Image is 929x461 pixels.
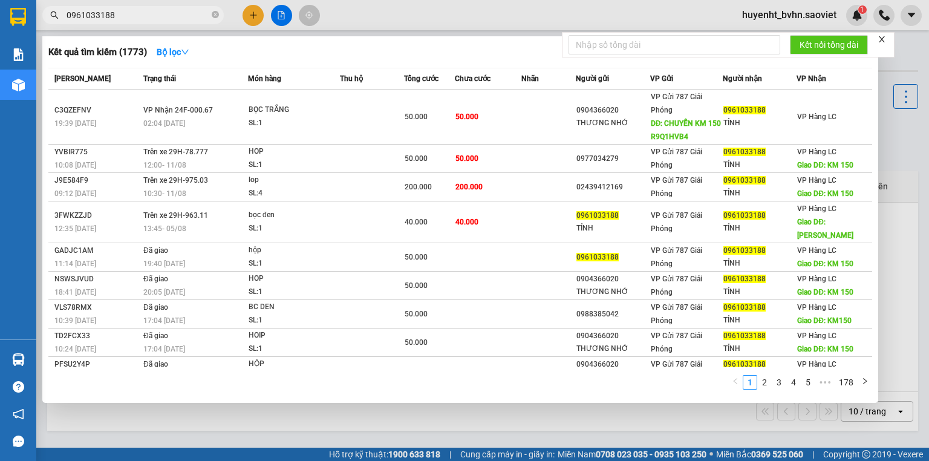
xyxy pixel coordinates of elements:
span: 50.000 [405,253,428,261]
h3: Kết quả tìm kiếm ( 1773 ) [48,46,147,59]
span: right [861,378,869,385]
span: VP Hàng LC [797,332,836,340]
span: VP Nhận [797,74,826,83]
span: VP Hàng LC [797,113,836,121]
span: 0961033188 [723,360,766,368]
span: 02:04 [DATE] [143,119,185,128]
span: close-circle [212,10,219,21]
span: VP Gửi 787 Giải Phóng [651,148,702,169]
div: 02439412169 [576,181,650,194]
span: DĐ: CHUYỂN KM 150 R9Q1HVB4 [651,119,722,141]
div: 0904366020 [576,358,650,371]
button: Bộ lọcdown [147,42,199,62]
span: 10:39 [DATE] [54,316,96,325]
div: HOIP [249,329,339,342]
div: TỈNH [723,286,796,298]
div: HOP [249,145,339,159]
span: 50.000 [455,154,478,163]
div: hộp [249,244,339,257]
div: 0904366020 [576,104,650,117]
span: VP Hàng LC [797,275,836,283]
span: 19:39 [DATE] [54,119,96,128]
div: NSWSJVUD [54,273,140,286]
img: warehouse-icon [12,79,25,91]
span: 0961033188 [723,148,766,156]
a: 1 [743,376,757,389]
div: TỈNH [723,159,796,171]
span: 0961033188 [723,246,766,255]
div: J9E584F9 [54,174,140,187]
a: 3 [772,376,786,389]
li: 178 [835,375,858,390]
span: Người gửi [576,74,609,83]
input: Nhập số tổng đài [569,35,780,54]
span: 50.000 [405,338,428,347]
input: Tìm tên, số ĐT hoặc mã đơn [67,8,209,22]
span: 17:04 [DATE] [143,316,185,325]
div: lop [249,174,339,187]
span: 12:00 - 11/08 [143,161,186,169]
span: 0961033188 [723,332,766,340]
div: TỈNH [723,117,796,129]
div: TỈNH [576,222,650,235]
button: left [728,375,743,390]
div: HỘP [249,358,339,371]
div: TỈNH [723,187,796,200]
span: ••• [815,375,835,390]
span: Món hàng [248,74,281,83]
span: 0961033188 [723,106,766,114]
span: 0961033188 [723,275,766,283]
span: Trên xe 29H-963.11 [143,211,208,220]
span: VP Hàng LC [797,204,836,213]
li: 2 [757,375,772,390]
span: 0961033188 [723,211,766,220]
li: 3 [772,375,786,390]
button: right [858,375,872,390]
span: 0961033188 [576,253,619,261]
span: Giao DĐ: KM 150 [797,345,853,353]
span: question-circle [13,381,24,393]
span: VP Hàng LC [797,303,836,312]
span: 50.000 [405,113,428,121]
li: Next Page [858,375,872,390]
a: 2 [758,376,771,389]
span: Thu hộ [340,74,363,83]
span: Đã giao [143,360,168,368]
div: 0977034279 [576,152,650,165]
img: solution-icon [12,48,25,61]
span: 200.000 [405,183,432,191]
div: SL: 4 [249,187,339,200]
div: TỈNH [723,342,796,355]
span: VP Gửi 787 Giải Phóng [651,275,702,296]
span: 18:41 [DATE] [54,288,96,296]
span: 50.000 [405,310,428,318]
div: TD2FCX33 [54,330,140,342]
span: Giao DĐ: KM 150 [797,189,853,198]
div: TỈNH [723,257,796,270]
div: SL: 1 [249,286,339,299]
span: 10:08 [DATE] [54,161,96,169]
a: 178 [835,376,857,389]
span: 50.000 [405,367,428,375]
img: logo-vxr [10,8,26,26]
span: VP Gửi 787 Giải Phóng [651,176,702,198]
div: THƯƠNG NHỚ [576,117,650,129]
span: 50.000 [405,281,428,290]
span: 50.000 [455,113,478,121]
div: 3FWKZZJD [54,209,140,222]
span: 40.000 [455,218,478,226]
div: 0904366020 [576,273,650,286]
span: VP Nhận 24F-000.67 [143,106,213,114]
span: 10:24 [DATE] [54,345,96,353]
a: 4 [787,376,800,389]
span: VP Gửi 787 Giải Phóng [651,246,702,268]
span: Người nhận [723,74,762,83]
span: notification [13,408,24,420]
span: Giao DĐ: KM 150 [797,161,853,169]
span: close-circle [212,11,219,18]
span: 40.000 [405,218,428,226]
span: Kết nối tổng đài [800,38,858,51]
li: 1 [743,375,757,390]
li: Next 5 Pages [815,375,835,390]
li: 4 [786,375,801,390]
